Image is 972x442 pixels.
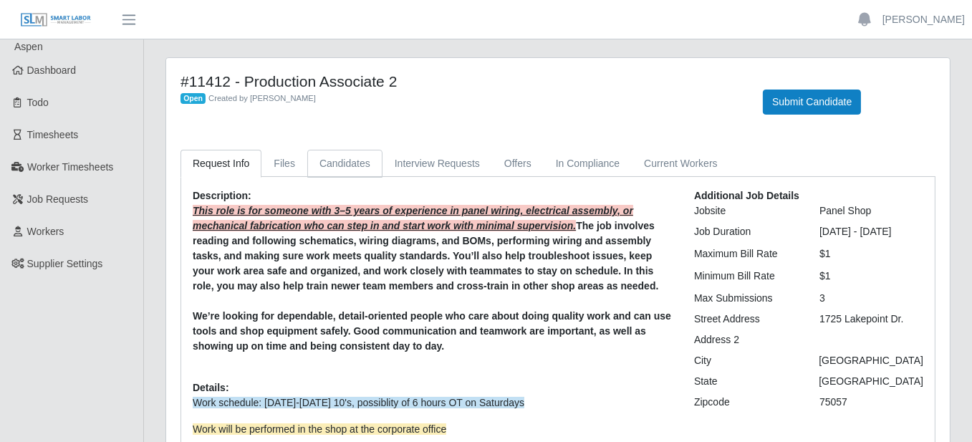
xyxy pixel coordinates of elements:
div: $1 [809,246,934,261]
a: Offers [492,150,544,178]
span: Worker Timesheets [27,161,113,173]
a: Candidates [307,150,382,178]
span: Created by [PERSON_NAME] [208,94,316,102]
div: Street Address [683,312,809,327]
div: Panel Shop [809,203,934,218]
div: $1 [809,269,934,284]
div: Address 2 [683,332,809,347]
div: 75057 [809,395,934,410]
div: Minimum Bill Rate [683,269,809,284]
span: Workers [27,226,64,237]
span: Job Requests [27,193,89,205]
div: Zipcode [683,395,809,410]
b: Additional Job Details [694,190,799,201]
span: Supplier Settings [27,258,103,269]
div: Maximum Bill Rate [683,246,809,261]
strong: The job involves reading and following schematics, wiring diagrams, and BOMs, performing wiring a... [193,220,658,292]
strong: This role is for someone with 3–5 years of experience in panel wiring, electrical assembly, or me... [193,205,633,231]
img: SLM Logo [20,12,92,28]
span: Aspen [14,41,43,52]
div: Job Duration [683,224,809,239]
div: 1725 Lakepoint Dr. [809,312,934,327]
div: [GEOGRAPHIC_DATA] [808,374,934,389]
span: Work will be performed in the shop at the corporate office [193,423,446,435]
span: Dashboard [27,64,77,76]
span: Work schedule: [DATE]-[DATE] 10's, possiblity of 6 hours OT on Saturdays [193,397,524,408]
b: Details: [193,382,229,393]
button: Submit Candidate [763,90,861,115]
a: In Compliance [544,150,632,178]
div: City [683,353,808,368]
b: Description: [193,190,251,201]
span: Timesheets [27,129,79,140]
div: 3 [809,291,934,306]
span: Open [181,93,206,105]
h4: #11412 - Production Associate 2 [181,72,741,90]
span: Todo [27,97,49,108]
div: [GEOGRAPHIC_DATA] [808,353,934,368]
a: Current Workers [632,150,729,178]
a: [PERSON_NAME] [882,12,965,27]
div: Jobsite [683,203,809,218]
div: Max Submissions [683,291,809,306]
strong: We’re looking for dependable, detail-oriented people who care about doing quality work and can us... [193,310,671,352]
a: Interview Requests [382,150,492,178]
a: Request Info [181,150,261,178]
a: Files [261,150,307,178]
div: [DATE] - [DATE] [809,224,934,239]
div: State [683,374,808,389]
